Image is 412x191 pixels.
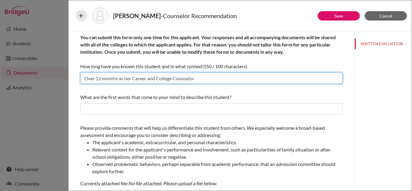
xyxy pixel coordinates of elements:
button: WRITTEN EVALUATION [355,39,412,49]
li: Observed problematic behaviors, perhaps separable from academic performance, that an admission co... [92,161,343,175]
i: No file attached. Please upload a file below. [128,180,217,186]
strong: [PERSON_NAME] [113,12,161,19]
span: How long have you known this student and in what context? [80,34,336,69]
li: Relevant context for the applicant's performance and involvement, such as particularities of fami... [92,146,343,161]
div: Currently attached file: [80,122,343,189]
span: What are the first words that come to your mind to describe this student? [80,94,231,100]
span: Please provide comments that will help us differentiate this student from others. We especially w... [80,125,343,175]
span: (50 / 100 characters) [204,63,247,69]
li: The applicant's academic, extracurricular, and personal characteristics. [92,139,343,146]
span: - Counselor Recommendation [161,12,237,19]
b: You can submit this form only one time for this applicant. Your responses and all accompanying do... [80,34,336,55]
